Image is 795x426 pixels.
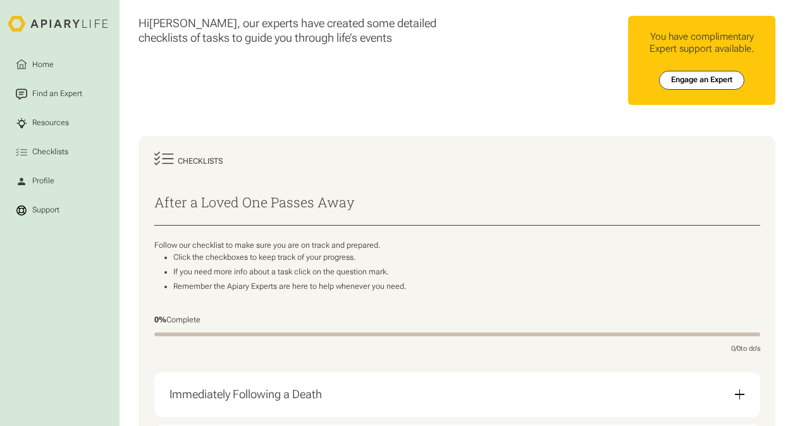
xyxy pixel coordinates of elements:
div: Find an Expert [30,88,84,100]
div: You have complimentary Expert support available. [636,31,768,55]
div: Hi , our experts have created some detailed checklists of tasks to guide you through life’s events [139,16,455,45]
div: Immediately Following a Death [169,387,322,401]
div: Immediately Following a Death [169,380,744,410]
a: Home [8,51,111,78]
div: Support [30,205,61,216]
div: Resources [30,118,71,129]
a: Find an Expert [8,80,111,107]
span: [PERSON_NAME] [149,16,237,30]
a: Engage an Expert [659,71,745,90]
div: Profile [30,176,56,187]
h2: After a Loved One Passes Away [154,195,760,210]
a: Support [8,197,111,224]
span: 0% [154,315,166,324]
div: Checklists [30,147,70,158]
li: If you need more info about a task click on the question mark. [173,267,760,277]
li: Click the checkboxes to keep track of your progress. [173,253,760,262]
span: 0 [731,344,735,353]
span: 0 [737,344,741,353]
a: Checklists [8,138,111,166]
div: Checklists [178,157,223,166]
a: Resources [8,109,111,137]
div: Home [30,59,56,70]
div: Complete [154,315,760,325]
a: Profile [8,167,111,195]
p: Follow our checklist to make sure you are on track and prepared. [154,241,760,250]
li: Remember the Apiary Experts are here to help whenever you need. [173,282,760,291]
div: / to do's [731,344,760,353]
